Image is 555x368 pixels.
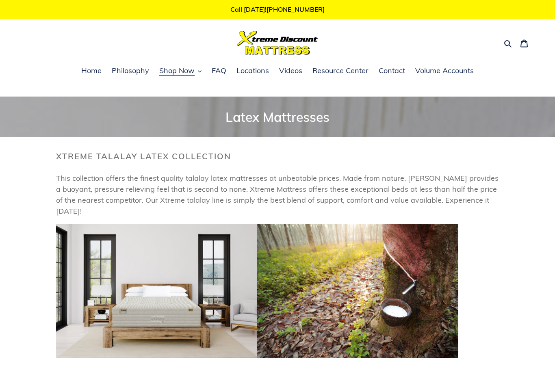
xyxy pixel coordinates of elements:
img: Xtreme Discount Mattress [237,31,318,55]
a: Locations [232,65,273,77]
span: Volume Accounts [415,66,474,76]
a: Videos [275,65,306,77]
span: Contact [379,66,405,76]
span: Home [81,66,102,76]
span: Videos [279,66,302,76]
a: Home [77,65,106,77]
a: Philosophy [108,65,153,77]
p: This collection offers the finest quality talalay latex mattresses at unbeatable prices. Made fro... [56,173,499,216]
button: Shop Now [155,65,206,77]
span: FAQ [212,66,226,76]
span: Locations [236,66,269,76]
a: [PHONE_NUMBER] [267,5,325,13]
span: Resource Center [312,66,369,76]
a: Resource Center [308,65,373,77]
a: Contact [375,65,409,77]
span: Philosophy [112,66,149,76]
h2: Xtreme Talalay Latex Collection [56,152,499,161]
a: FAQ [208,65,230,77]
a: Volume Accounts [411,65,478,77]
span: Latex Mattresses [225,109,330,125]
span: Shop Now [159,66,195,76]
